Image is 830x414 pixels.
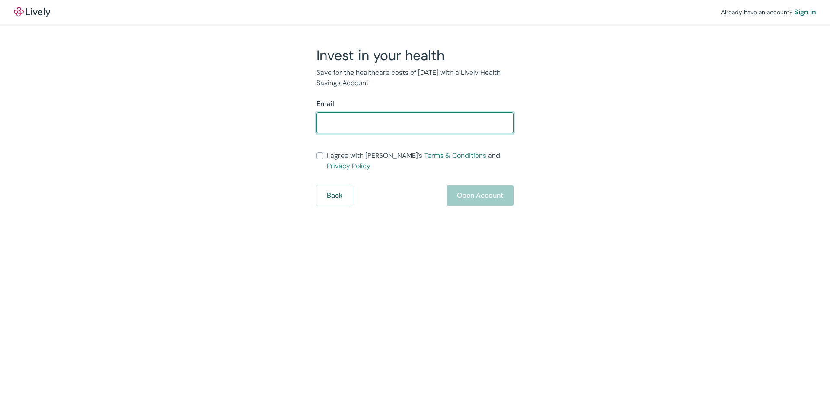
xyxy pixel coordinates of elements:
[424,151,486,160] a: Terms & Conditions
[794,7,816,17] a: Sign in
[721,7,816,17] div: Already have an account?
[316,67,514,88] p: Save for the healthcare costs of [DATE] with a Lively Health Savings Account
[316,99,334,109] label: Email
[14,7,50,17] a: LivelyLively
[316,185,353,206] button: Back
[327,161,370,170] a: Privacy Policy
[14,7,50,17] img: Lively
[316,47,514,64] h2: Invest in your health
[327,151,514,171] span: I agree with [PERSON_NAME]’s and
